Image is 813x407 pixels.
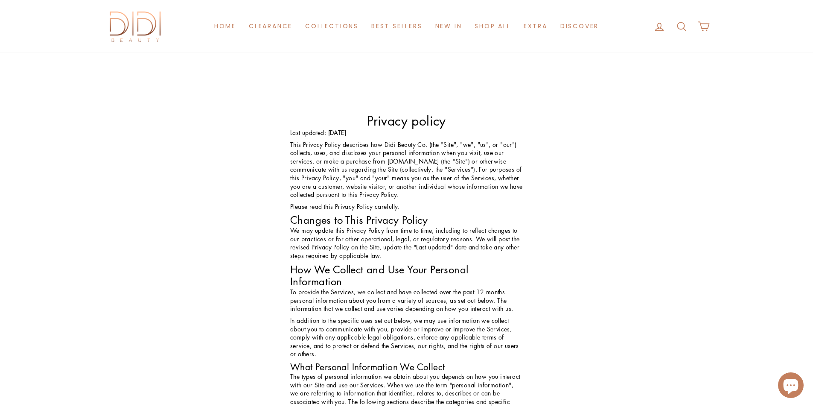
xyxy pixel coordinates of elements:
[208,18,605,34] ul: Primary
[299,18,365,34] a: Collections
[517,18,554,34] a: Extra
[554,18,605,34] a: Discover
[208,18,242,34] a: Home
[290,288,523,313] p: To provide the Services, we collect and have collected over the past 12 months personal informati...
[290,316,523,358] p: In addition to the specific uses set out below, we may use information we collect about you to co...
[290,202,523,211] p: Please read this Privacy Policy carefully.
[290,362,523,372] h3: What Personal Information We Collect
[104,9,168,44] img: Didi Beauty Co.
[290,226,523,260] p: We may update this Privacy Policy from time to time, including to reflect changes to our practice...
[429,18,469,34] a: New in
[365,18,429,34] a: Best Sellers
[290,214,523,226] h2: Changes to This Privacy Policy
[775,372,806,400] inbox-online-store-chat: Shopify online store chat
[290,129,523,137] p: Last updated: [DATE]
[468,18,517,34] a: Shop All
[290,264,523,288] h2: How We Collect and Use Your Personal Information
[242,18,299,34] a: Clearance
[290,113,523,129] h1: Privacy policy
[290,141,523,199] p: This Privacy Policy describes how Didi Beauty Co. (the "Site", "we", "us", or "our") collects, us...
